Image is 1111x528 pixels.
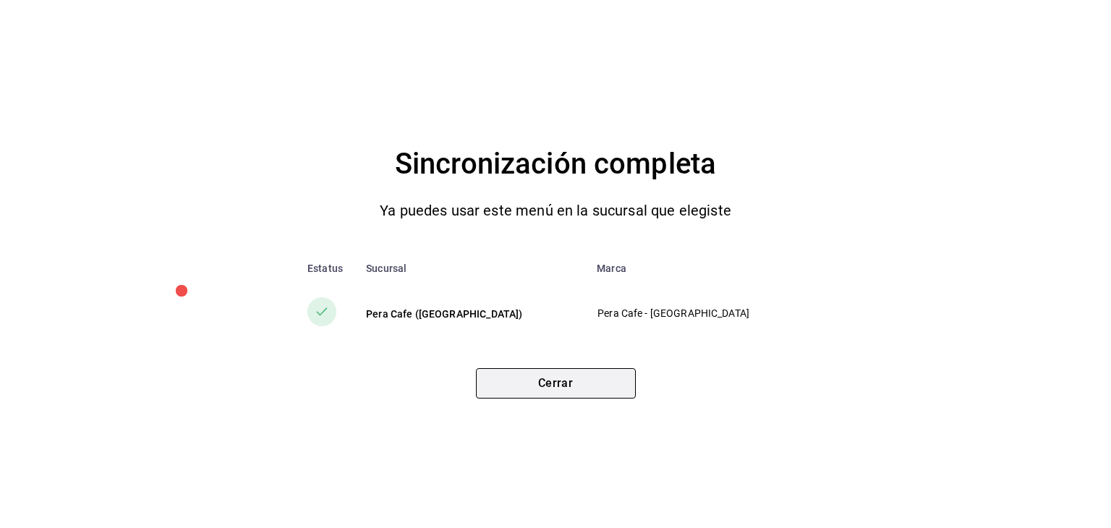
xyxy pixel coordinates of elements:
div: Pera Cafe ([GEOGRAPHIC_DATA]) [366,307,574,321]
p: Pera Cafe - [GEOGRAPHIC_DATA] [597,306,803,321]
p: Ya puedes usar este menú en la sucursal que elegiste [380,199,731,222]
th: Estatus [284,251,354,286]
button: Cerrar [476,368,636,399]
th: Marca [585,251,827,286]
h4: Sincronización completa [395,141,716,187]
th: Sucursal [354,251,585,286]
